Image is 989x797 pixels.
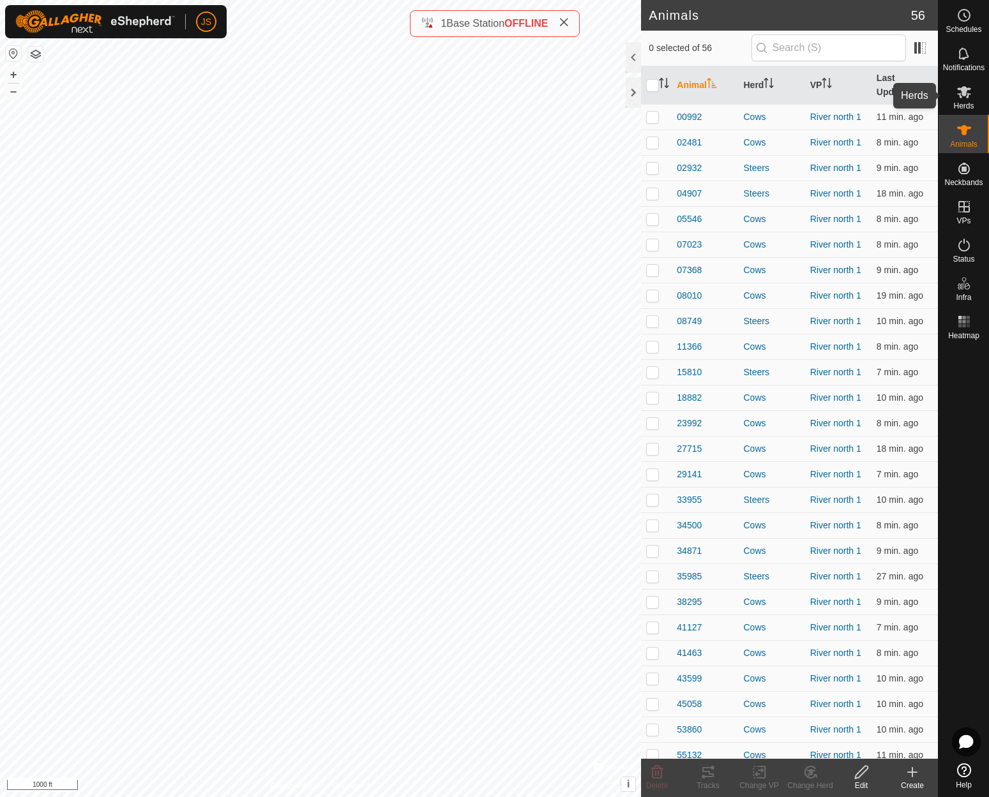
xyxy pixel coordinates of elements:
[877,290,923,301] span: Aug 27, 2025 at 6:34 AM
[810,495,861,505] a: River north 1
[810,571,861,581] a: River north 1
[810,214,861,224] a: River north 1
[677,646,702,660] span: 41463
[743,264,799,277] div: Cows
[707,80,717,90] p-sorticon: Activate to sort
[677,264,702,277] span: 07368
[677,570,702,583] span: 35985
[6,67,21,82] button: +
[950,140,978,148] span: Animals
[836,780,887,791] div: Edit
[743,519,799,532] div: Cows
[912,87,923,97] p-sorticon: Activate to sort
[877,265,918,275] span: Aug 27, 2025 at 6:45 AM
[810,316,861,326] a: River north 1
[810,341,861,352] a: River north 1
[6,84,21,99] button: –
[270,780,318,792] a: Privacy Policy
[877,341,918,352] span: Aug 27, 2025 at 6:46 AM
[677,749,702,762] span: 55132
[677,723,702,736] span: 53860
[743,646,799,660] div: Cows
[877,648,918,658] span: Aug 27, 2025 at 6:45 AM
[333,780,371,792] a: Contact Us
[677,366,702,379] span: 15810
[743,544,799,558] div: Cows
[810,418,861,428] a: River north 1
[627,778,630,789] span: i
[877,750,923,760] span: Aug 27, 2025 at 6:43 AM
[810,290,861,301] a: River north 1
[743,161,799,175] div: Steers
[810,546,861,556] a: River north 1
[877,188,923,198] span: Aug 27, 2025 at 6:36 AM
[743,493,799,507] div: Steers
[649,41,751,55] span: 0 selected of 56
[877,571,923,581] span: Aug 27, 2025 at 6:26 AM
[743,595,799,609] div: Cows
[805,66,872,105] th: VP
[764,80,774,90] p-sorticon: Activate to sort
[948,332,979,339] span: Heatmap
[677,187,702,200] span: 04907
[743,697,799,711] div: Cows
[810,673,861,683] a: River north 1
[743,366,799,379] div: Steers
[28,47,43,62] button: Map Layers
[956,217,970,225] span: VPs
[677,468,702,481] span: 29141
[677,161,702,175] span: 02932
[743,749,799,762] div: Cows
[743,723,799,736] div: Cows
[649,8,910,23] h2: Animals
[810,597,861,607] a: River north 1
[877,699,923,709] span: Aug 27, 2025 at 6:44 AM
[646,781,668,790] span: Delete
[743,442,799,456] div: Cows
[677,212,702,226] span: 05546
[810,137,861,147] a: River north 1
[504,18,548,29] span: OFFLINE
[751,34,906,61] input: Search (S)
[743,187,799,200] div: Steers
[743,238,799,251] div: Cows
[810,724,861,734] a: River north 1
[677,621,702,634] span: 41127
[810,112,861,122] a: River north 1
[877,673,923,683] span: Aug 27, 2025 at 6:44 AM
[872,66,938,105] th: Last Updated
[939,758,989,794] a: Help
[810,520,861,530] a: River north 1
[877,495,923,505] span: Aug 27, 2025 at 6:43 AM
[822,80,832,90] p-sorticon: Activate to sort
[677,289,702,302] span: 08010
[877,418,918,428] span: Aug 27, 2025 at 6:45 AM
[877,239,918,250] span: Aug 27, 2025 at 6:45 AM
[743,110,799,124] div: Cows
[877,214,918,224] span: Aug 27, 2025 at 6:46 AM
[877,724,923,734] span: Aug 27, 2025 at 6:44 AM
[441,18,446,29] span: 1
[677,595,702,609] span: 38295
[887,780,938,791] div: Create
[677,417,702,430] span: 23992
[15,10,175,33] img: Gallagher Logo
[672,66,738,105] th: Animal
[6,46,21,61] button: Reset Map
[953,102,974,110] span: Herds
[677,672,702,685] span: 43599
[677,340,702,354] span: 11366
[877,367,918,377] span: Aug 27, 2025 at 6:46 AM
[677,697,702,711] span: 45058
[743,468,799,481] div: Cows
[877,469,918,479] span: Aug 27, 2025 at 6:46 AM
[810,469,861,479] a: River north 1
[810,648,861,658] a: River north 1
[877,316,923,326] span: Aug 27, 2025 at 6:43 AM
[953,255,974,263] span: Status
[911,6,925,25] span: 56
[743,672,799,685] div: Cows
[810,699,861,709] a: River north 1
[677,110,702,124] span: 00992
[743,315,799,328] div: Steers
